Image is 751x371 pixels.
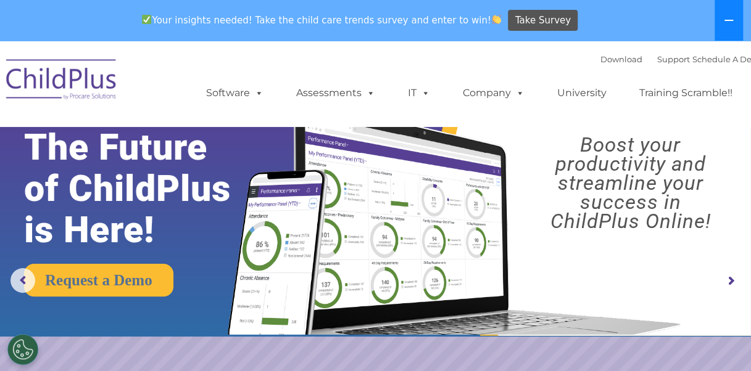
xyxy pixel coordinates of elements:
span: Last name [168,81,205,91]
rs-layer: Boost your productivity and streamline your success in ChildPlus Online! [519,135,742,230]
a: Assessments [284,81,388,105]
a: Company [450,81,537,105]
a: Take Survey [508,10,578,31]
rs-layer: The Future of ChildPlus is Here! [24,126,264,250]
img: ✅ [142,15,151,24]
a: Download [600,54,642,64]
a: Support [657,54,690,64]
span: Your insights needed! Take the child care trends survey and enter to win! [137,8,507,32]
button: Cookies Settings [7,334,38,365]
a: University [545,81,619,105]
a: Training Scramble!! [627,81,745,105]
span: Phone number [168,132,220,141]
a: IT [396,81,442,105]
img: 👏 [492,15,501,24]
a: Request a Demo [24,264,173,296]
span: Take Survey [515,10,571,31]
a: Software [194,81,276,105]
